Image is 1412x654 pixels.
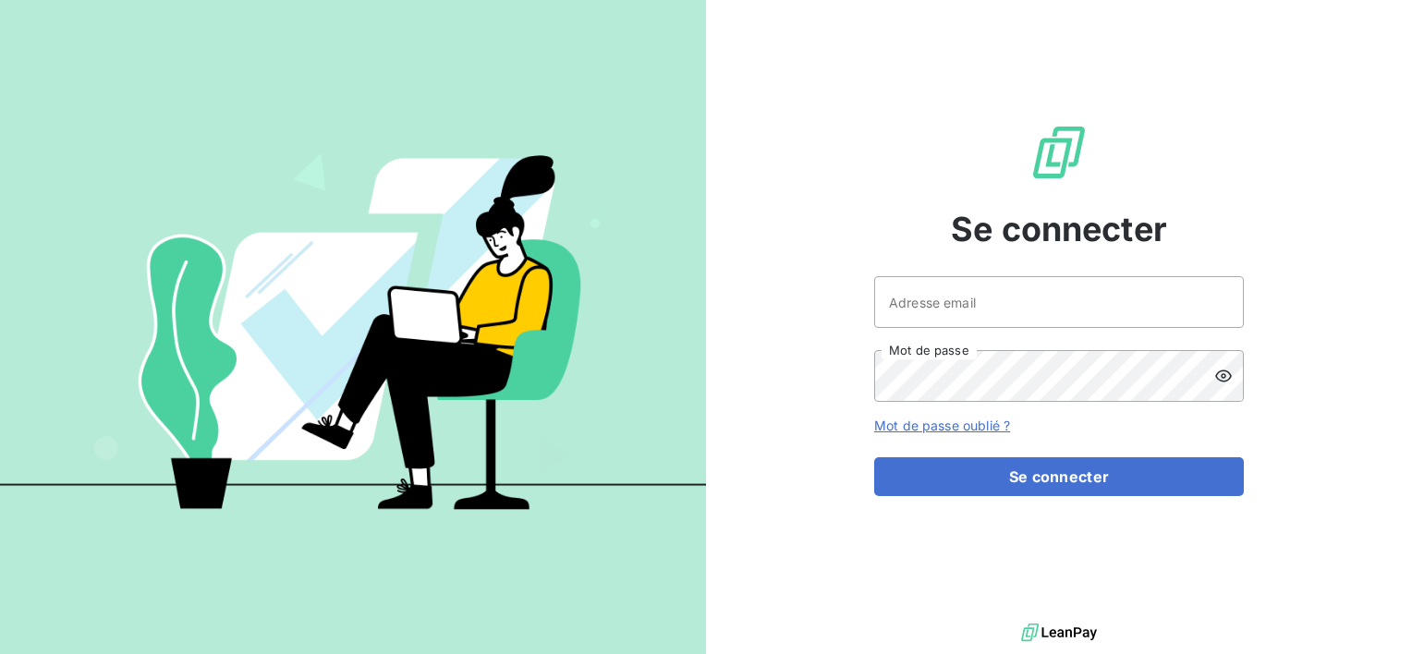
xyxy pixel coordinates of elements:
[1029,123,1089,182] img: Logo LeanPay
[874,457,1244,496] button: Se connecter
[874,418,1010,433] a: Mot de passe oublié ?
[874,276,1244,328] input: placeholder
[1021,619,1097,647] img: logo
[951,204,1167,254] span: Se connecter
